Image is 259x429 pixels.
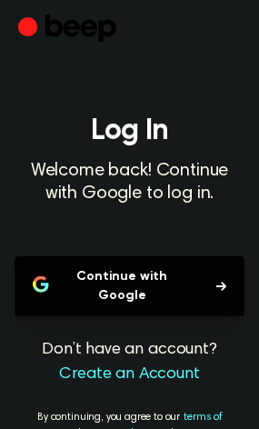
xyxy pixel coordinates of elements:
[18,12,121,47] a: Beep
[15,338,244,387] p: Don’t have an account?
[15,116,244,145] h1: Log In
[18,363,241,387] a: Create an Account
[15,256,244,316] button: Continue with Google
[15,160,244,205] p: Welcome back! Continue with Google to log in.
